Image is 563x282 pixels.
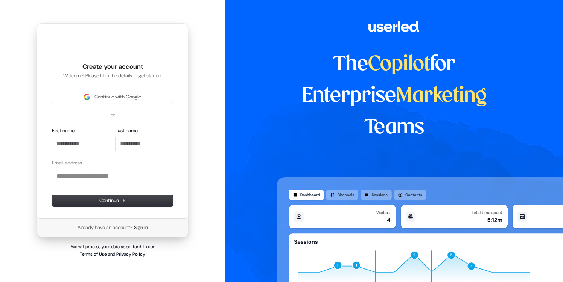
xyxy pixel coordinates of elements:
span: Already have an account? [78,224,132,231]
label: Last name [116,127,138,134]
a: Sign in [134,224,148,231]
h1: The for Enterprise Teams [277,49,512,143]
button: Sign in with GoogleContinue with Google [52,91,173,103]
h1: Create your account [52,62,173,71]
a: Privacy Policy [116,251,145,257]
img: Sign in with Google [84,94,90,100]
a: Terms of Use [80,251,107,257]
p: We will process your data as set forth in our and [64,243,161,258]
span: Marketing [396,86,487,106]
label: First name [52,127,75,134]
span: Copilot [368,55,430,74]
span: Continue with Google [94,93,141,100]
p: or [111,112,115,118]
span: Continue [99,197,126,204]
p: Welcome! Please fill in the details to get started. [52,72,173,79]
button: Continue [52,195,173,206]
